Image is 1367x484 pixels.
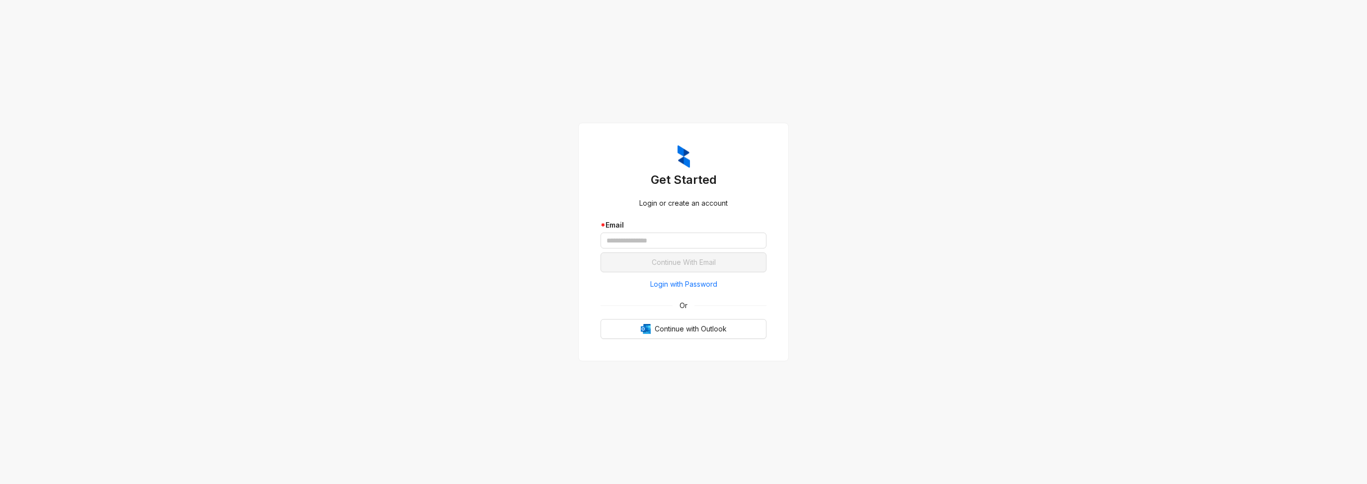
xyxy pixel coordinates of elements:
[655,323,727,334] span: Continue with Outlook
[601,252,766,272] button: Continue With Email
[678,145,690,168] img: ZumaIcon
[601,319,766,339] button: OutlookContinue with Outlook
[641,324,651,334] img: Outlook
[601,276,766,292] button: Login with Password
[673,300,694,311] span: Or
[601,220,766,231] div: Email
[650,279,717,290] span: Login with Password
[601,198,766,209] div: Login or create an account
[601,172,766,188] h3: Get Started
